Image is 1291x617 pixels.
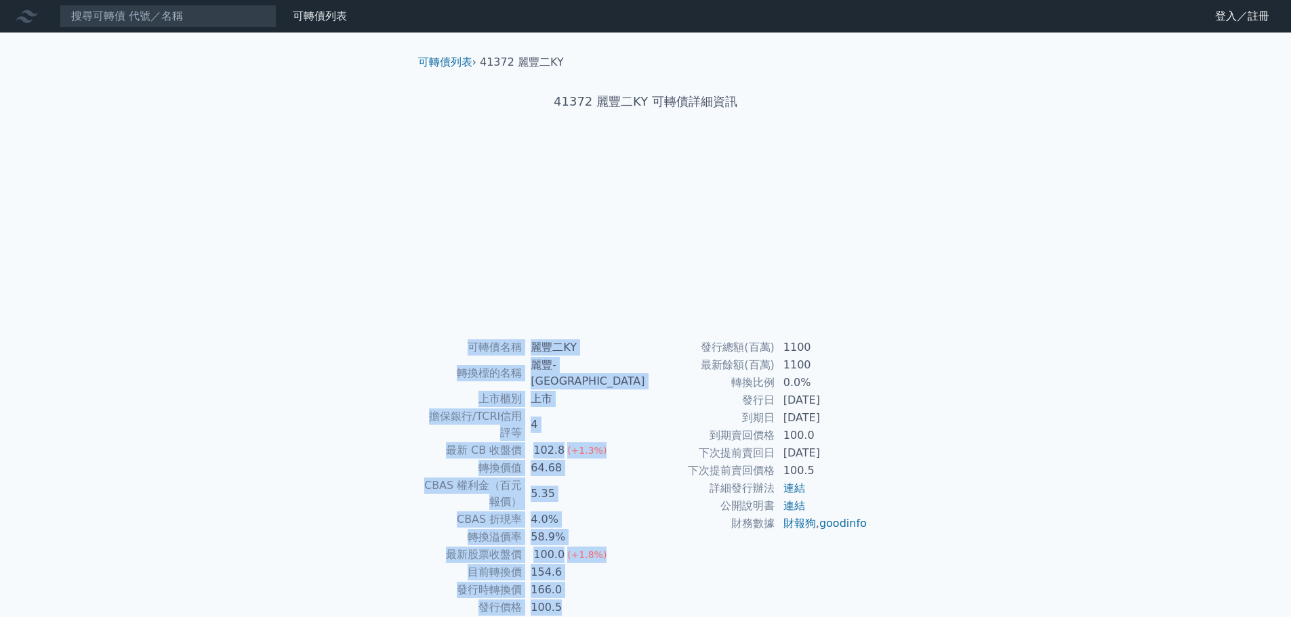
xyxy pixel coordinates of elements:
[783,482,805,494] a: 連結
[522,511,645,528] td: 4.0%
[646,356,775,374] td: 最新餘額(百萬)
[775,427,868,444] td: 100.0
[418,54,476,70] li: ›
[424,339,523,356] td: 可轉債名稱
[531,442,567,459] div: 102.8
[424,511,523,528] td: CBAS 折現率
[1204,5,1280,27] a: 登入／註冊
[646,391,775,409] td: 發行日
[531,547,567,563] div: 100.0
[783,517,816,530] a: 財報狗
[775,356,868,374] td: 1100
[522,528,645,546] td: 58.9%
[424,390,523,408] td: 上市櫃別
[424,528,523,546] td: 轉換溢價率
[783,499,805,512] a: 連結
[522,599,645,616] td: 100.5
[424,546,523,563] td: 最新股票收盤價
[646,497,775,515] td: 公開說明書
[424,459,523,477] td: 轉換價值
[480,54,564,70] li: 41372 麗豐二KY
[1223,552,1291,617] iframe: Chat Widget
[775,374,868,391] td: 0.0%
[424,599,523,616] td: 發行價格
[646,427,775,444] td: 到期賣回價格
[522,563,645,581] td: 154.6
[407,92,884,111] h1: 41372 麗豐二KY 可轉債詳細資訊
[775,339,868,356] td: 1100
[60,5,276,28] input: 搜尋可轉債 代號／名稱
[522,477,645,511] td: 5.35
[646,462,775,480] td: 下次提前賣回價格
[646,339,775,356] td: 發行總額(百萬)
[775,409,868,427] td: [DATE]
[646,409,775,427] td: 到期日
[424,563,523,581] td: 目前轉換價
[522,390,645,408] td: 上市
[646,515,775,532] td: 財務數據
[1223,552,1291,617] div: 聊天小工具
[424,581,523,599] td: 發行時轉換價
[522,408,645,442] td: 4
[424,477,523,511] td: CBAS 權利金（百元報價）
[522,459,645,477] td: 64.68
[646,444,775,462] td: 下次提前賣回日
[775,462,868,480] td: 100.5
[567,549,607,560] span: (+1.8%)
[293,9,347,22] a: 可轉債列表
[819,517,867,530] a: goodinfo
[775,515,868,532] td: ,
[567,445,607,456] span: (+1.3%)
[646,480,775,497] td: 詳細發行辦法
[418,56,472,68] a: 可轉債列表
[424,356,523,390] td: 轉換標的名稱
[775,391,868,409] td: [DATE]
[646,374,775,391] td: 轉換比例
[424,442,523,459] td: 最新 CB 收盤價
[522,581,645,599] td: 166.0
[522,356,645,390] td: 麗豐-[GEOGRAPHIC_DATA]
[522,339,645,356] td: 麗豐二KY
[424,408,523,442] td: 擔保銀行/TCRI信用評等
[775,444,868,462] td: [DATE]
